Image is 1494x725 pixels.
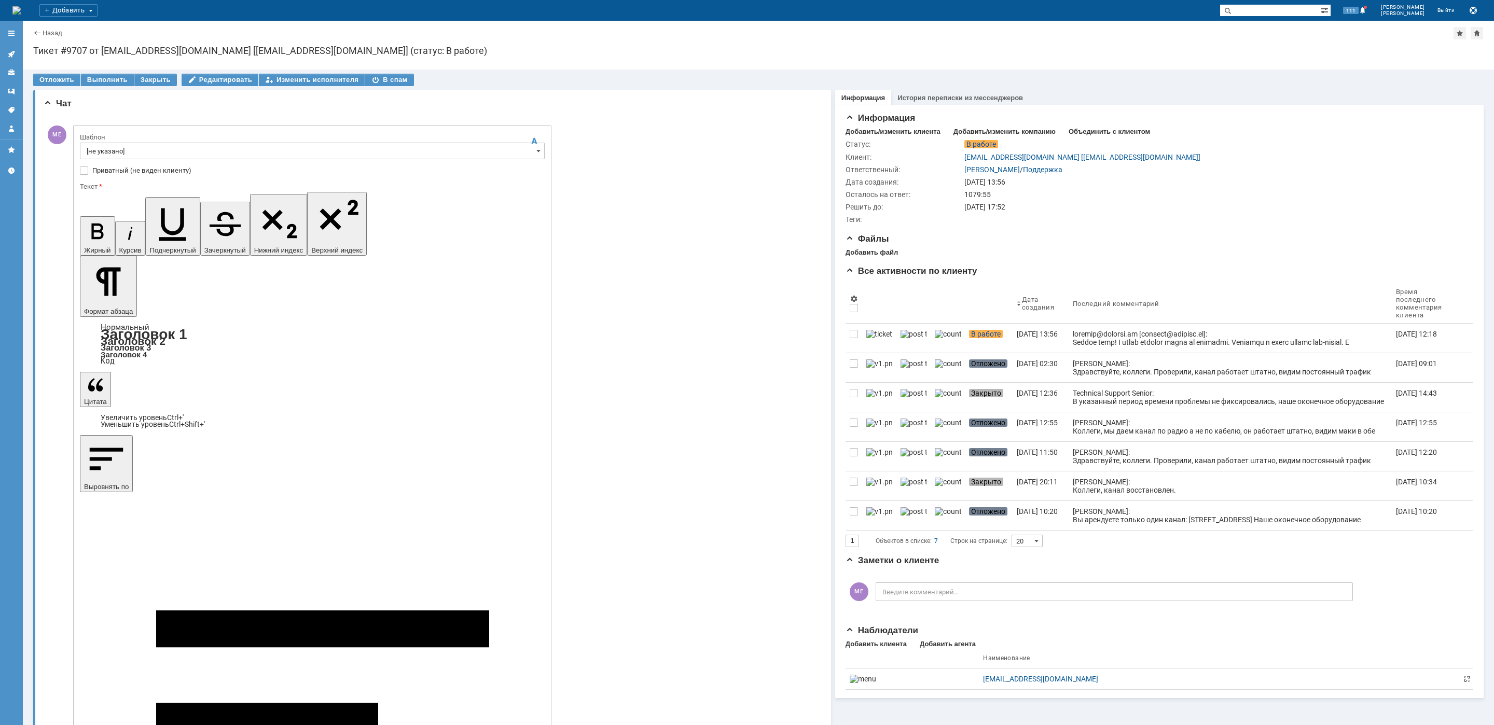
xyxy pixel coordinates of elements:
[1396,419,1437,427] div: [DATE] 12:55
[931,353,965,382] a: counter.png
[1069,501,1392,530] a: [PERSON_NAME]: Вы арендуете только один канал: [STREET_ADDRESS] Наше оконечное оборудование досту...
[311,246,363,254] span: Верхний индекс
[901,448,926,456] img: post ticket.png
[965,412,1013,441] a: Отложено
[1381,10,1425,17] span: [PERSON_NAME]
[846,266,977,276] span: Все активности по клиенту
[876,537,932,545] span: Объектов в списке:
[80,134,543,141] div: Шаблон
[163,319,239,327] span: +7 [PHONE_NUMBER]
[1392,471,1465,500] a: [DATE] 10:34
[1320,5,1331,15] span: Расширенный поиск
[896,471,931,500] a: post ticket.png
[1396,507,1437,515] div: [DATE] 10:20
[167,413,184,422] span: Ctrl+'
[934,535,938,547] div: 7
[1392,284,1465,324] th: Время последнего комментария клиента
[931,324,965,353] a: counter.png
[250,194,308,256] button: Нижний индекс
[80,183,543,190] div: Текст
[1013,412,1069,441] a: [DATE] 12:55
[33,46,1484,56] div: Тикет #9707 от [EMAIL_ADDRESS][DOMAIN_NAME] [[EMAIL_ADDRESS][DOMAIN_NAME]] (статус: В работе)
[101,326,187,342] a: Заголовок 1
[200,202,250,256] button: Зачеркнутый
[1467,4,1479,17] button: Сохранить лог
[101,356,115,366] a: Код
[101,335,165,347] a: Заголовок 2
[846,215,962,224] div: Теги:
[163,304,248,313] span: Отдел эксплуатации сети
[1073,300,1159,308] div: Последний комментарий
[1069,128,1150,136] div: Объединить с клиентом
[101,413,184,422] a: Increase
[931,501,965,530] a: counter.png
[169,420,205,428] span: Ctrl+Shift+'
[12,6,21,15] img: logo
[163,312,448,319] div: ООО "Региональные беспроводные сети"
[1396,448,1437,456] div: [DATE] 12:20
[846,165,962,174] div: Ответственный:
[163,289,448,345] div: ---
[3,83,20,100] a: Шаблоны комментариев
[931,412,965,441] a: counter.png
[846,203,962,211] div: Решить до:
[969,359,1007,368] span: Отложено
[850,582,868,601] span: МЕ
[80,216,115,256] button: Жирный
[896,501,931,530] a: post ticket.png
[931,471,965,500] a: counter.png
[44,99,72,108] span: Чат
[163,291,448,347] div: ---
[965,501,1013,530] a: Отложено
[80,324,545,365] div: Формат абзаца
[80,256,137,317] button: Формат абзаца
[953,128,1056,136] div: Добавить/изменить компанию
[1073,507,1388,532] div: [PERSON_NAME]: Вы арендуете только один канал: [STREET_ADDRESS] Наше оконечное оборудование досту...
[901,419,926,427] img: post ticket.png
[846,153,962,161] div: Клиент:
[969,419,1007,427] span: Отложено
[1069,383,1392,412] a: Technical Support Senior: В указанный период времени проблемы не фиксировались, наше оконечное об...
[82,9,101,18] span: 2499
[101,323,149,332] a: Нормальный
[862,442,896,471] a: v1.png
[866,478,892,486] img: v1.png
[866,507,892,515] img: v1.png
[896,324,931,353] a: post ticket.png
[846,555,939,565] span: Заметки о клиенте
[965,471,1013,500] a: Закрыто
[1069,324,1392,353] a: loremip@dolorsi.am [consect@adipisc.el]: Seddoe temp! I utlab etdolor magna al enimadmi. Veniamqu...
[1396,359,1437,368] div: [DATE] 09:01
[841,94,885,102] a: Информация
[862,353,896,382] a: v1.png
[862,471,896,500] a: v1.png
[84,483,129,491] span: Выровнять по
[876,535,1007,547] i: Строк на странице:
[896,383,931,412] a: post ticket.png
[935,330,961,338] img: counter.png
[163,232,448,239] div: Коллеги, у нас с вами только один канал связи.
[920,640,976,648] div: Добавить агента
[965,383,1013,412] a: Закрыто
[1017,419,1058,427] div: [DATE] 12:55
[931,383,965,412] a: counter.png
[935,507,961,515] img: counter.png
[983,675,1457,683] a: [EMAIL_ADDRESS][DOMAIN_NAME]
[1073,419,1388,443] div: [PERSON_NAME]: Коллеги, мы даем канал по радио а не по кабелю, он работает штатно, видим маки в о...
[846,140,962,148] div: Статус:
[1454,27,1466,39] div: Добавить в избранное
[935,478,961,486] img: counter.png
[846,248,898,257] div: Добавить файл
[1396,389,1437,397] div: [DATE] 14:43
[866,419,892,427] img: v1.png
[846,178,962,186] div: Дата создания:
[1017,507,1058,515] div: [DATE] 10:20
[935,359,961,368] img: counter.png
[901,478,926,486] img: post ticket.png
[850,675,876,683] img: menu client.png
[964,178,1465,186] div: [DATE] 13:56
[897,94,1023,102] a: История переписки из мессенджеров
[1396,478,1437,486] div: [DATE] 10:34
[1017,389,1058,397] div: [DATE] 12:36
[1017,448,1058,456] div: [DATE] 11:50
